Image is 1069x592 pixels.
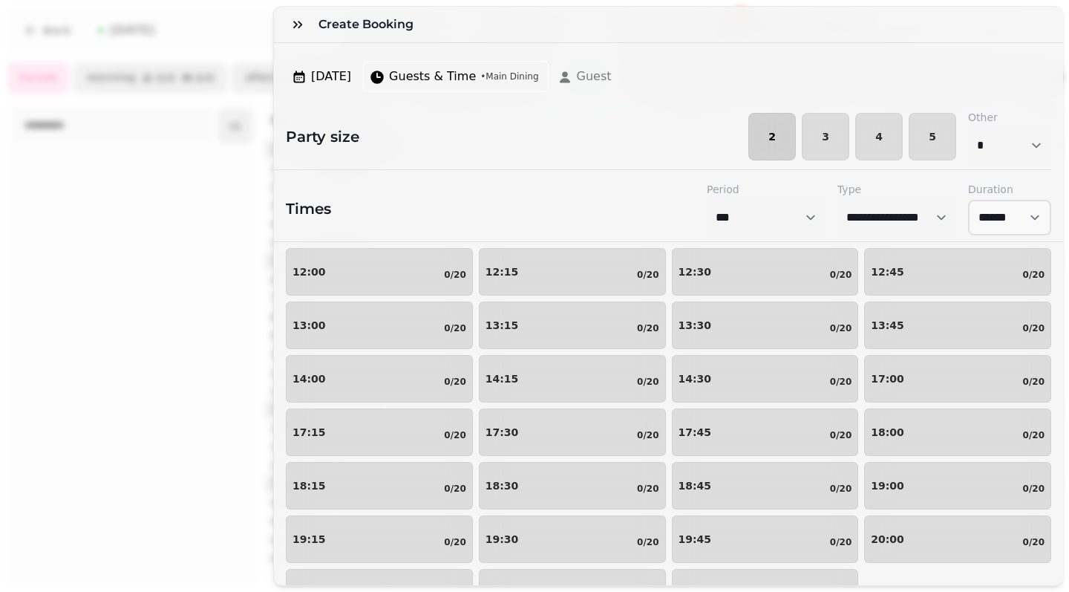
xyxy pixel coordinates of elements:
p: 0/20 [830,322,851,334]
button: 17:150/20 [286,409,473,456]
button: 13:150/20 [479,302,666,349]
p: 0/20 [637,483,658,495]
button: 3 [802,113,849,160]
p: 0/20 [830,269,851,281]
button: 13:000/20 [286,302,473,349]
button: 18:300/20 [479,462,666,510]
p: 0/20 [1023,429,1045,441]
span: • Main Dining [480,71,538,82]
p: 14:15 [486,374,519,384]
p: 18:45 [679,481,712,491]
button: 12:000/20 [286,248,473,296]
p: 20:00 [871,534,904,544]
span: 5 [921,131,944,142]
label: Type [837,182,956,197]
p: 19:00 [871,481,904,491]
p: 19:15 [292,534,326,544]
button: 5 [909,113,956,160]
p: 18:30 [486,481,519,491]
span: Guest [577,68,612,85]
p: 0/20 [637,429,658,441]
p: 0/20 [830,429,851,441]
label: Duration [968,182,1051,197]
p: 14:30 [679,374,712,384]
button: 13:300/20 [672,302,859,349]
p: 0/20 [637,536,658,548]
button: 19:450/20 [672,515,859,563]
p: 0/20 [444,429,465,441]
p: 17:15 [292,427,326,438]
p: 12:00 [292,267,326,277]
button: 20:000/20 [864,515,1051,563]
button: 14:000/20 [286,355,473,403]
p: 0/20 [1023,483,1045,495]
p: 19:30 [486,534,519,544]
button: 18:450/20 [672,462,859,510]
p: 0/20 [444,269,465,281]
p: 0/20 [1023,536,1045,548]
p: 13:00 [292,320,326,331]
p: 18:15 [292,481,326,491]
span: [DATE] [311,68,351,85]
button: 12:150/20 [479,248,666,296]
p: 12:15 [486,267,519,277]
p: 0/20 [637,322,658,334]
p: 13:15 [486,320,519,331]
button: 19:300/20 [479,515,666,563]
button: 13:450/20 [864,302,1051,349]
p: 0/20 [444,376,465,388]
button: 12:300/20 [672,248,859,296]
h2: Times [286,198,331,219]
button: 18:000/20 [864,409,1051,456]
button: 4 [855,113,903,160]
p: 0/20 [1023,376,1045,388]
p: 0/20 [444,536,465,548]
p: 17:00 [871,374,904,384]
p: 17:30 [486,427,519,438]
p: 13:45 [871,320,904,331]
p: 12:30 [679,267,712,277]
button: 17:000/20 [864,355,1051,403]
button: 12:450/20 [864,248,1051,296]
button: 2 [748,113,796,160]
button: 17:300/20 [479,409,666,456]
p: 0/20 [830,536,851,548]
p: 0/20 [444,322,465,334]
p: 14:00 [292,374,326,384]
span: Guests & Time [389,68,476,85]
p: 13:30 [679,320,712,331]
button: 17:450/20 [672,409,859,456]
p: 12:45 [871,267,904,277]
span: 3 [814,131,837,142]
p: 0/20 [637,376,658,388]
p: 0/20 [830,483,851,495]
p: 19:45 [679,534,712,544]
p: 0/20 [1023,269,1045,281]
p: 17:45 [679,427,712,438]
label: Other [968,110,1051,125]
span: 4 [868,131,890,142]
h2: Party size [274,126,359,147]
h3: Create Booking [318,16,419,33]
p: 0/20 [637,269,658,281]
p: 0/20 [1023,322,1045,334]
label: Period [707,182,826,197]
button: 18:150/20 [286,462,473,510]
button: 19:150/20 [286,515,473,563]
p: 0/20 [830,376,851,388]
button: 14:300/20 [672,355,859,403]
p: 18:00 [871,427,904,438]
p: 0/20 [444,483,465,495]
span: 2 [761,131,783,142]
button: 19:000/20 [864,462,1051,510]
button: 14:150/20 [479,355,666,403]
